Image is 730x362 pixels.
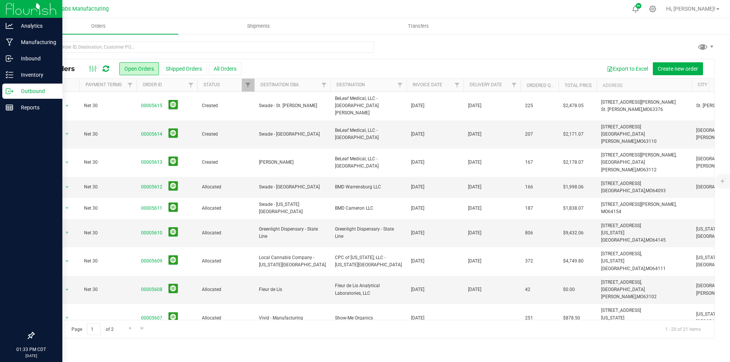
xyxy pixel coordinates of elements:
[411,315,424,322] span: [DATE]
[601,202,676,207] span: [STREET_ADDRESS][PERSON_NAME],
[659,323,707,335] span: 1 - 20 of 21 items
[335,95,402,117] span: BeLeaf Medical, LLC - [GEOGRAPHIC_DATA][PERSON_NAME]
[601,152,676,158] span: [STREET_ADDRESS][PERSON_NAME],
[65,323,120,335] span: Page of 2
[563,229,584,237] span: $9,432.06
[202,315,250,322] span: Allocated
[652,237,666,243] span: 64145
[242,79,254,92] a: Filter
[13,87,59,96] p: Outbound
[601,100,676,105] span: [STREET_ADDRESS][PERSON_NAME]
[141,159,162,166] a: 00005613
[84,205,132,212] span: Net 30
[698,82,707,87] a: City
[563,159,584,166] span: $2,178.07
[18,18,178,34] a: Orders
[508,79,521,92] a: Filter
[601,131,645,144] span: [GEOGRAPHIC_DATA][PERSON_NAME],
[601,160,645,172] span: [GEOGRAPHIC_DATA][PERSON_NAME],
[3,353,59,359] p: [DATE]
[124,79,136,92] a: Filter
[525,315,533,322] span: 251
[137,323,148,334] a: Go to the last page
[84,102,132,109] span: Net 30
[468,286,481,293] span: [DATE]
[259,131,326,138] span: Swade - [GEOGRAPHIC_DATA]
[62,256,72,267] span: select
[141,315,162,322] a: 00005607
[119,62,159,75] button: Open Orders
[411,205,424,212] span: [DATE]
[468,229,481,237] span: [DATE]
[185,79,197,92] a: Filter
[335,205,402,212] span: BMD Cameron LLC
[202,159,250,166] span: Created
[62,129,72,139] span: select
[601,258,646,271] span: [US_STATE][GEOGRAPHIC_DATA],
[525,205,533,212] span: 187
[411,229,424,237] span: [DATE]
[6,104,13,111] inline-svg: Reports
[141,205,162,212] a: 00005611
[143,82,162,87] a: Order ID
[141,183,162,191] a: 00005612
[141,286,162,293] a: 00005608
[13,54,59,63] p: Inbound
[411,286,424,293] span: [DATE]
[525,183,533,191] span: 166
[525,229,533,237] span: 806
[563,183,584,191] span: $1,998.06
[468,131,481,138] span: [DATE]
[47,6,109,12] span: Teal Labs Manufacturing
[411,131,424,138] span: [DATE]
[411,183,424,191] span: [DATE]
[161,62,207,75] button: Shipped Orders
[597,79,692,92] th: Address
[653,62,703,75] button: Create new order
[563,315,580,322] span: $878.50
[84,286,132,293] span: Net 30
[141,131,162,138] a: 00005614
[202,205,250,212] span: Allocated
[202,258,250,265] span: Allocated
[84,183,132,191] span: Net 30
[601,230,646,243] span: [US_STATE][GEOGRAPHIC_DATA],
[608,209,621,214] span: 64154
[13,103,59,112] p: Reports
[84,159,132,166] span: Net 30
[3,346,59,353] p: 01:33 PM CDT
[652,188,666,193] span: 64093
[643,167,657,172] span: 63112
[335,315,402,322] span: Show-Me Organics
[178,18,338,34] a: Shipments
[563,102,584,109] span: $2,478.05
[470,82,502,87] a: Delivery Date
[6,38,13,46] inline-svg: Manufacturing
[6,71,13,79] inline-svg: Inventory
[335,155,402,170] span: BeLeaf Medical, LLC - [GEOGRAPHIC_DATA]
[646,266,652,271] span: MO
[13,38,59,47] p: Manufacturing
[601,287,645,299] span: [GEOGRAPHIC_DATA][PERSON_NAME],
[338,18,498,34] a: Transfers
[335,254,402,269] span: CPC of [US_STATE], LLC - [US_STATE][GEOGRAPHIC_DATA]
[636,294,643,299] span: MO
[468,183,481,191] span: [DATE]
[636,167,643,172] span: MO
[125,323,136,334] a: Go to the next page
[141,229,162,237] a: 00005610
[601,315,646,328] span: [US_STATE][GEOGRAPHIC_DATA],
[525,131,533,138] span: 207
[62,228,72,238] span: select
[259,159,326,166] span: [PERSON_NAME]
[202,131,250,138] span: Created
[335,282,402,297] span: Fleur de Lis Analytical Laboratories, LLC
[563,258,584,265] span: $4,749.80
[84,229,132,237] span: Net 30
[468,102,481,109] span: [DATE]
[87,323,101,335] input: 1
[468,159,481,166] span: [DATE]
[650,107,663,112] span: 63376
[563,205,584,212] span: $1,838.07
[525,159,533,166] span: 167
